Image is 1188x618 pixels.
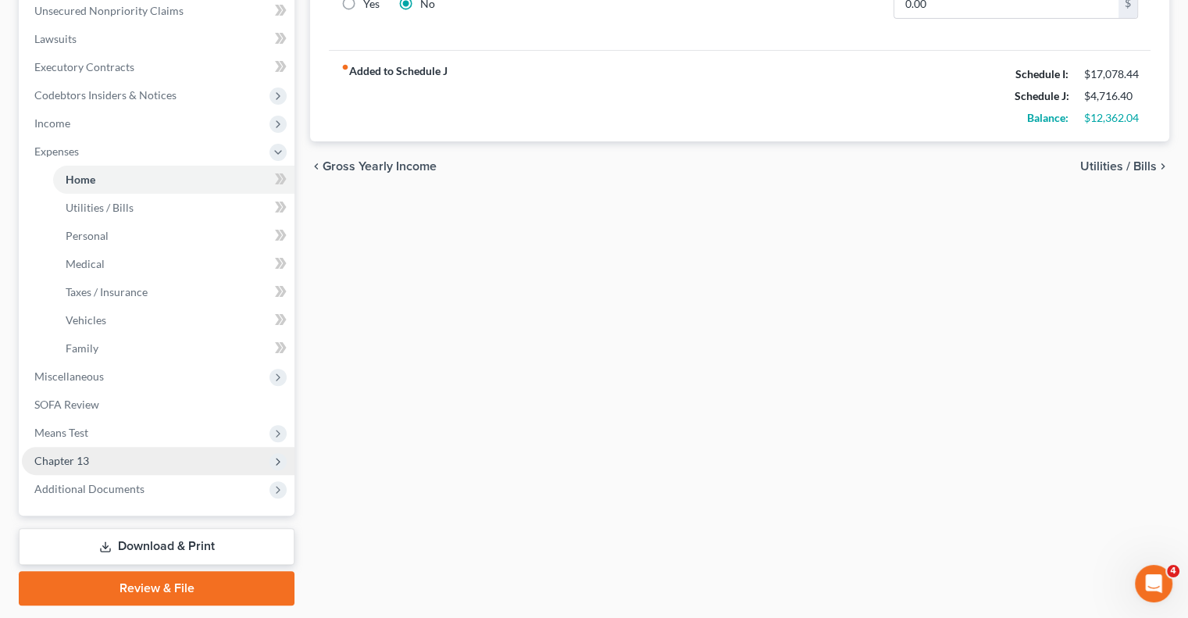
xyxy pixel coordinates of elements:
[66,285,148,298] span: Taxes / Insurance
[19,528,294,565] a: Download & Print
[1084,88,1138,104] div: $4,716.40
[66,229,109,242] span: Personal
[323,160,437,173] span: Gross Yearly Income
[1157,160,1169,173] i: chevron_right
[53,166,294,194] a: Home
[1080,160,1157,173] span: Utilities / Bills
[1084,66,1138,82] div: $17,078.44
[66,257,105,270] span: Medical
[66,173,95,186] span: Home
[53,278,294,306] a: Taxes / Insurance
[34,482,144,495] span: Additional Documents
[34,88,177,102] span: Codebtors Insiders & Notices
[310,160,323,173] i: chevron_left
[19,571,294,605] a: Review & File
[34,145,79,158] span: Expenses
[1084,110,1138,126] div: $12,362.04
[66,201,134,214] span: Utilities / Bills
[34,398,99,411] span: SOFA Review
[34,60,134,73] span: Executory Contracts
[22,53,294,81] a: Executory Contracts
[1167,565,1179,577] span: 4
[1015,67,1068,80] strong: Schedule I:
[53,222,294,250] a: Personal
[53,250,294,278] a: Medical
[34,4,184,17] span: Unsecured Nonpriority Claims
[53,334,294,363] a: Family
[310,160,437,173] button: chevron_left Gross Yearly Income
[1015,89,1069,102] strong: Schedule J:
[53,194,294,222] a: Utilities / Bills
[34,116,70,130] span: Income
[1027,111,1068,124] strong: Balance:
[1135,565,1172,602] iframe: Intercom live chat
[66,313,106,327] span: Vehicles
[22,25,294,53] a: Lawsuits
[341,63,448,129] strong: Added to Schedule J
[34,426,88,439] span: Means Test
[341,63,349,71] i: fiber_manual_record
[1080,160,1169,173] button: Utilities / Bills chevron_right
[34,32,77,45] span: Lawsuits
[53,306,294,334] a: Vehicles
[34,454,89,467] span: Chapter 13
[34,370,104,383] span: Miscellaneous
[66,341,98,355] span: Family
[22,391,294,419] a: SOFA Review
